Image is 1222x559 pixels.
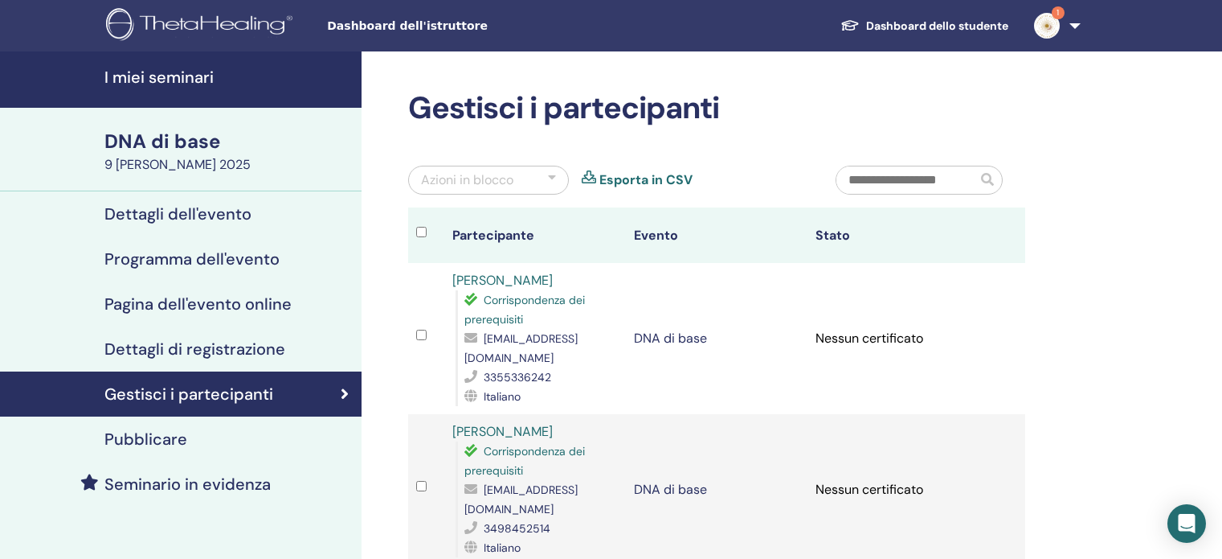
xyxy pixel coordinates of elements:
font: Italiano [484,541,521,555]
div: Apri Intercom Messenger [1167,504,1206,543]
font: Corrispondenza dei prerequisiti [464,444,585,478]
font: DNA di base [634,481,707,498]
img: graduation-cap-white.svg [840,18,860,32]
font: DNA di base [634,330,707,347]
font: Evento [634,227,678,244]
font: Dettagli dell'evento [104,203,251,224]
a: Dashboard dello studente [828,10,1021,41]
a: Esporta in CSV [599,171,693,190]
font: Esporta in CSV [599,171,693,188]
font: Stato [815,227,850,244]
font: DNA di base [104,129,220,154]
a: [PERSON_NAME] [452,423,553,440]
img: logo.png [106,8,298,44]
font: 1 [1056,7,1059,18]
font: [EMAIL_ADDRESS][DOMAIN_NAME] [464,483,578,516]
font: 3355336242 [484,370,551,384]
a: [PERSON_NAME] [452,272,553,289]
font: Corrispondenza dei prerequisiti [464,293,585,327]
font: [EMAIL_ADDRESS][DOMAIN_NAME] [464,331,578,365]
font: Dashboard dello studente [866,18,1008,33]
a: DNA di base9 [PERSON_NAME] 2025 [95,128,362,175]
font: Dettagli di registrazione [104,339,285,360]
font: 9 [PERSON_NAME] 2025 [104,156,251,173]
font: Gestisci i partecipanti [408,88,719,128]
font: 3498452514 [484,521,550,536]
font: Gestisci i partecipanti [104,384,273,405]
font: Seminario in evidenza [104,474,271,495]
font: Dashboard dell'istruttore [327,19,488,32]
font: Pubblicare [104,429,187,450]
img: default.jpg [1034,13,1060,39]
font: Azioni in blocco [421,171,513,188]
font: Italiano [484,389,521,404]
font: Programma dell'evento [104,249,280,269]
font: I miei seminari [104,67,214,88]
font: Pagina dell'evento online [104,294,292,314]
font: Partecipante [452,227,534,244]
